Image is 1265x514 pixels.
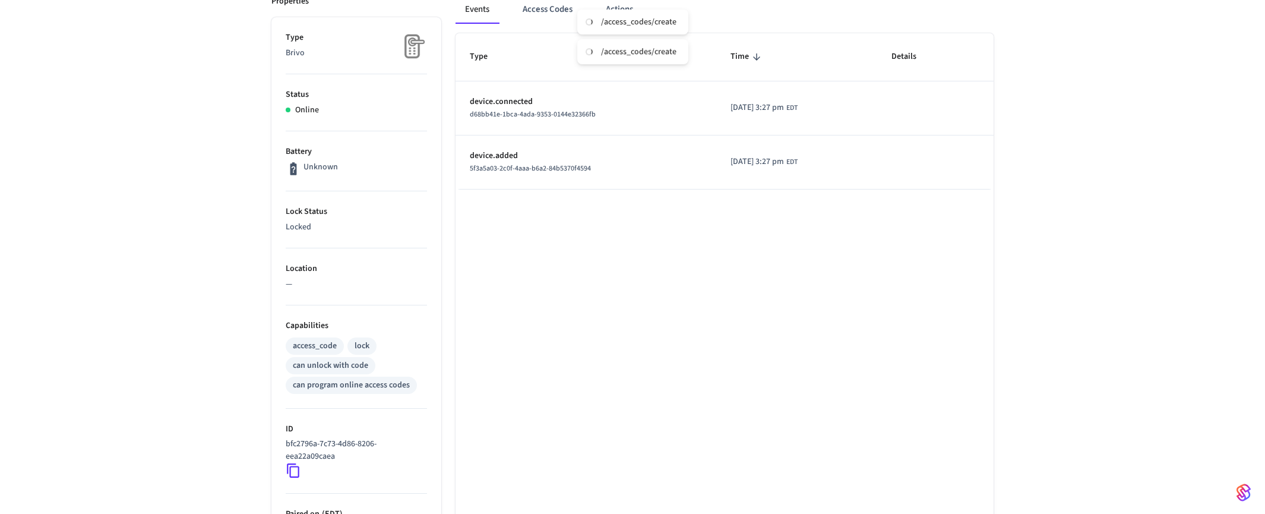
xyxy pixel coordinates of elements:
[601,46,676,57] div: /access_codes/create
[470,109,596,119] span: d68bb41e-1bca-4ada-9353-0144e32366fb
[286,278,427,291] p: —
[295,104,319,116] p: Online
[286,221,427,234] p: Locked
[730,102,784,114] span: [DATE] 3:27 pm
[456,33,994,189] table: sticky table
[730,48,764,66] span: Time
[286,320,427,332] p: Capabilities
[470,96,702,108] p: device.connected
[355,340,369,352] div: lock
[286,423,427,436] p: ID
[730,156,784,168] span: [DATE] 3:27 pm
[286,89,427,101] p: Status
[891,48,932,66] span: Details
[286,47,427,59] p: Brivo
[286,438,422,463] p: bfc2796a-7c73-4d86-8206-eea22a09caea
[470,163,591,174] span: 5f3a5a03-2c0f-4aaa-b6a2-84b5370f4594
[786,157,798,168] span: EDT
[286,263,427,275] p: Location
[293,360,368,372] div: can unlock with code
[397,31,427,61] img: Placeholder Lock Image
[601,17,676,27] div: /access_codes/create
[730,102,798,114] div: America/New_York
[293,340,337,352] div: access_code
[470,48,503,66] span: Type
[286,31,427,44] p: Type
[470,150,702,162] p: device.added
[730,156,798,168] div: America/New_York
[1236,483,1251,502] img: SeamLogoGradient.69752ec5.svg
[286,206,427,218] p: Lock Status
[293,379,410,392] div: can program online access codes
[303,161,338,174] p: Unknown
[786,103,798,113] span: EDT
[286,146,427,158] p: Battery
